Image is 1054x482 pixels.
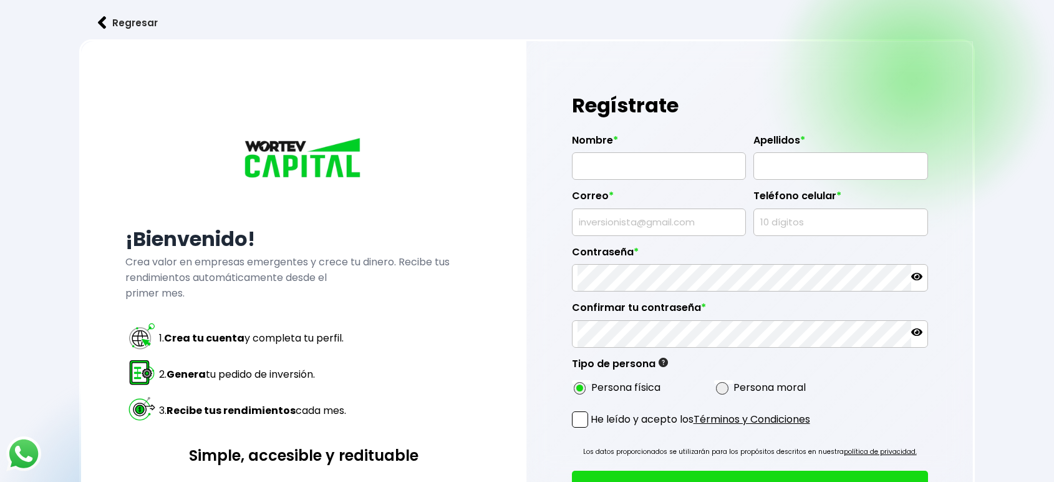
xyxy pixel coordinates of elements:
[572,246,928,265] label: Contraseña
[167,403,296,418] strong: Recibe tus rendimientos
[753,190,928,209] label: Teléfono celular
[844,447,917,456] a: política de privacidad.
[591,380,660,395] label: Persona física
[127,358,157,387] img: paso 2
[241,136,366,182] img: logo_wortev_capital
[79,6,176,39] button: Regresar
[125,254,481,301] p: Crea valor en empresas emergentes y crece tu dinero. Recibe tus rendimientos automáticamente desd...
[572,190,747,209] label: Correo
[98,16,107,29] img: flecha izquierda
[759,209,922,235] input: 10 dígitos
[6,436,41,471] img: logos_whatsapp-icon.242b2217.svg
[578,209,741,235] input: inversionista@gmail.com
[583,446,917,458] p: Los datos proporcionados se utilizarán para los propósitos descritos en nuestra
[79,6,975,39] a: flecha izquierdaRegresar
[164,331,244,345] strong: Crea tu cuenta
[127,394,157,423] img: paso 3
[659,358,668,367] img: gfR76cHglkPwleuBLjWdxeZVvX9Wp6JBDmjRYY8JYDQn16A2ICN00zLTgIroGa6qie5tIuWH7V3AapTKqzv+oMZsGfMUqL5JM...
[167,367,206,381] strong: Genera
[753,134,928,153] label: Apellidos
[158,321,347,356] td: 1. y completa tu perfil.
[127,322,157,351] img: paso 1
[572,134,747,153] label: Nombre
[572,358,668,376] label: Tipo de persona
[694,412,810,426] a: Términos y Condiciones
[591,411,810,427] p: He leído y acepto los
[733,380,806,395] label: Persona moral
[125,224,481,254] h2: ¡Bienvenido!
[572,87,928,124] h1: Regístrate
[125,445,481,466] h3: Simple, accesible y redituable
[572,302,928,320] label: Confirmar tu contraseña
[158,357,347,392] td: 2. tu pedido de inversión.
[158,393,347,428] td: 3. cada mes.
